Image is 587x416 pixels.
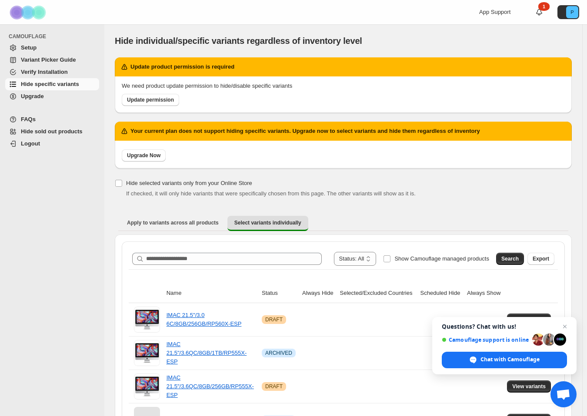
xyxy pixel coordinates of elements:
span: Hide selected variants only from your Online Store [126,180,252,186]
span: Hide specific variants [21,81,79,87]
div: v 4.0.25 [24,14,43,21]
span: DRAFT [265,383,283,390]
span: Apply to variants across all products [127,219,219,226]
div: Domain: [DOMAIN_NAME] [23,23,96,30]
span: Export [533,255,549,262]
h2: Update product permission is required [130,63,234,71]
span: Camouflage support is online [442,337,529,343]
a: 1 [535,8,544,17]
span: We need product update permission to hide/disable specific variants [122,83,292,89]
a: Setup [5,42,99,54]
a: IMAC 21.5"/3.0 6C/8GB/256GB/RP560X-ESP [167,312,242,327]
img: website_grey.svg [14,23,21,30]
span: Questions? Chat with us! [442,323,567,330]
th: Status [259,284,300,303]
span: Avatar with initials P [566,6,578,18]
th: Scheduled Hide [418,284,464,303]
div: Keywords by Traffic [96,51,147,57]
a: Logout [5,138,99,150]
th: Selected/Excluded Countries [337,284,418,303]
span: FAQs [21,116,36,122]
span: Verify Installation [21,69,68,75]
span: Logout [21,140,40,147]
span: Update permission [127,96,174,103]
th: Name [164,284,259,303]
th: Always Show [464,284,504,303]
span: Select variants individually [234,219,301,226]
img: logo_orange.svg [14,14,21,21]
a: IMAC 21.5"/3.6QC/8GB/256GB/RP555X-ESP [167,374,254,398]
span: App Support [479,9,510,15]
div: 1 [538,2,550,11]
a: FAQs [5,113,99,125]
a: Variant Picker Guide [5,54,99,66]
button: View variants [507,380,551,393]
span: If checked, it will only hide variants that were specifically chosen from this page. The other va... [126,190,416,197]
span: Hide sold out products [21,128,83,135]
span: View variants [512,316,546,323]
img: tab_keywords_by_traffic_grey.svg [87,50,93,57]
a: Upgrade Now [122,149,166,162]
a: Open chat [550,381,577,407]
span: Chat with Camouflage [480,356,540,363]
th: Always Hide [300,284,337,303]
h2: Your current plan does not support hiding specific variants. Upgrade now to select variants and h... [130,127,480,135]
span: ARCHIVED [265,350,292,357]
a: IMAC 21.5"/3.6QC/8GB/1TB/RP555X-ESP [167,341,247,365]
span: Setup [21,44,37,51]
button: Search [496,253,524,265]
span: Variant Picker Guide [21,56,76,63]
span: Upgrade [21,93,44,99]
a: Update permission [122,94,179,106]
button: Select variants individually [227,216,308,231]
button: View variants [507,314,551,326]
button: Apply to variants across all products [120,216,226,230]
span: Hide individual/specific variants regardless of inventory level [115,36,362,46]
div: Domain Overview [33,51,78,57]
a: Upgrade [5,90,99,102]
span: Search [501,255,519,262]
text: P [570,10,574,15]
button: Avatar with initials P [557,5,579,19]
a: Hide sold out products [5,125,99,138]
img: Camouflage [7,0,50,24]
button: Export [527,253,554,265]
a: Hide specific variants [5,78,99,90]
span: View variants [512,383,546,390]
span: DRAFT [265,316,283,323]
img: tab_domain_overview_orange.svg [23,50,30,57]
span: CAMOUFLAGE [9,33,100,40]
span: Upgrade Now [127,152,160,159]
span: Chat with Camouflage [442,352,567,368]
a: Verify Installation [5,66,99,78]
span: Show Camouflage managed products [394,255,489,262]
